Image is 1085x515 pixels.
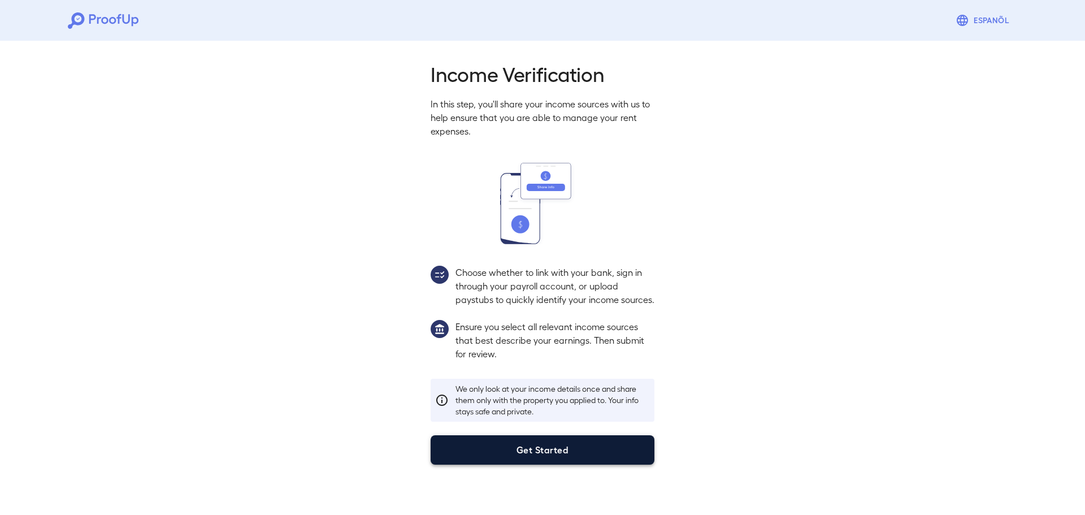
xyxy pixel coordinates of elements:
[431,435,654,465] button: Get Started
[455,266,654,306] p: Choose whether to link with your bank, sign in through your payroll account, or upload paystubs t...
[431,320,449,338] img: group1.svg
[431,97,654,138] p: In this step, you'll share your income sources with us to help ensure that you are able to manage...
[455,383,650,417] p: We only look at your income details once and share them only with the property you applied to. Yo...
[951,9,1017,32] button: Espanõl
[431,61,654,86] h2: Income Verification
[431,266,449,284] img: group2.svg
[500,163,585,244] img: transfer_money.svg
[455,320,654,361] p: Ensure you select all relevant income sources that best describe your earnings. Then submit for r...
